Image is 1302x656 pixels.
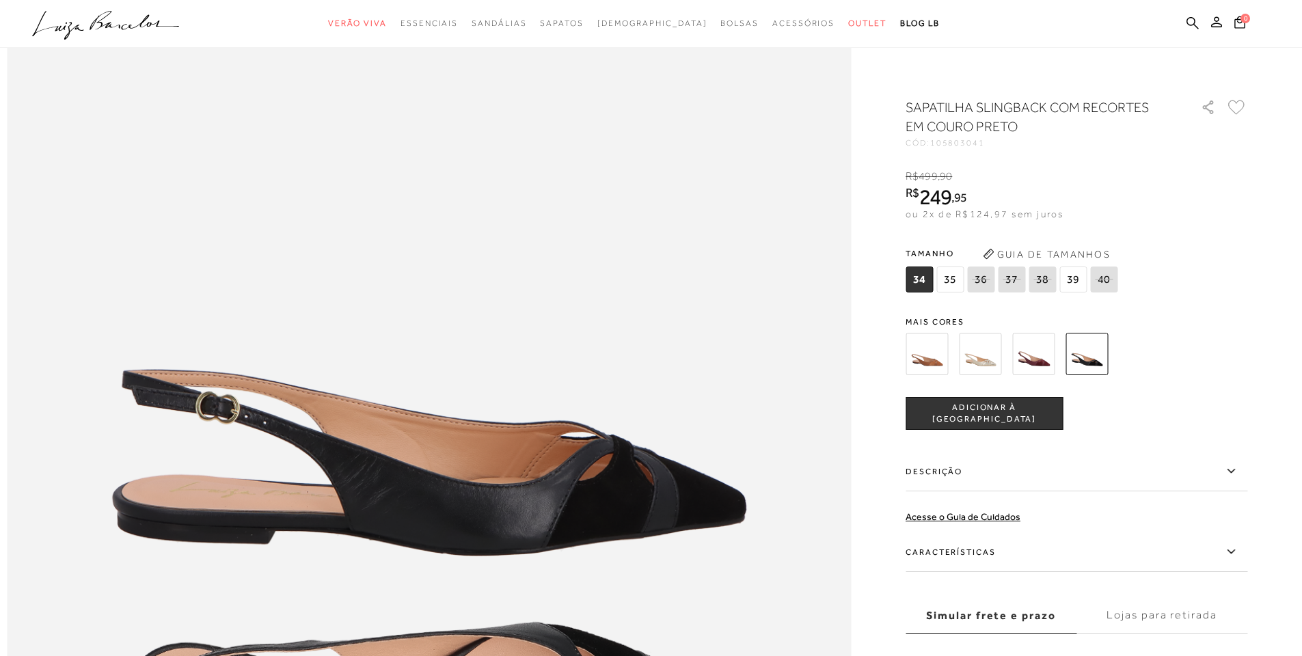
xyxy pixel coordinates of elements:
span: 40 [1090,266,1117,292]
span: Bolsas [720,18,759,28]
button: Guia de Tamanhos [978,243,1115,265]
span: 38 [1029,266,1056,292]
img: SAPATILHA SLINGBACK COM RECORTES EM COURO COBRA DOURADO [959,333,1001,375]
span: Outlet [848,18,886,28]
span: 39 [1059,266,1087,292]
a: categoryNavScreenReaderText [540,11,583,36]
h1: SAPATILHA SLINGBACK COM RECORTES EM COURO PRETO [906,98,1162,136]
button: 0 [1230,15,1249,33]
div: CÓD: [906,139,1179,147]
span: 36 [967,266,994,292]
span: ADICIONAR À [GEOGRAPHIC_DATA] [906,402,1062,426]
a: categoryNavScreenReaderText [772,11,835,36]
label: Descrição [906,452,1247,491]
i: , [938,170,953,182]
a: Acesse o Guia de Cuidados [906,511,1020,522]
span: 95 [954,190,967,204]
a: categoryNavScreenReaderText [401,11,458,36]
span: Sandálias [472,18,526,28]
a: categoryNavScreenReaderText [472,11,526,36]
span: [DEMOGRAPHIC_DATA] [597,18,707,28]
i: , [951,191,967,204]
span: Tamanho [906,243,1121,264]
span: ou 2x de R$124,97 sem juros [906,208,1063,219]
img: SAPATILHA SLINGBACK COM RECORTES EM COURO PRETO [1066,333,1108,375]
label: Características [906,532,1247,572]
span: 105803041 [930,138,985,148]
span: 249 [919,184,951,209]
img: SAPATILHA SLINGBACK COM RECORTES EM COURO CARAMELO [906,333,948,375]
a: categoryNavScreenReaderText [720,11,759,36]
a: BLOG LB [900,11,940,36]
span: Verão Viva [328,18,387,28]
img: SAPATILHA SLINGBACK COM RECORTES EM COURO MARSALA [1012,333,1055,375]
label: Simular frete e prazo [906,597,1076,634]
span: Essenciais [401,18,458,28]
i: R$ [906,170,919,182]
span: 37 [998,266,1025,292]
a: categoryNavScreenReaderText [328,11,387,36]
span: 34 [906,266,933,292]
span: 90 [940,170,952,182]
span: Sapatos [540,18,583,28]
a: noSubCategoriesText [597,11,707,36]
span: Acessórios [772,18,835,28]
span: 0 [1240,14,1250,23]
span: BLOG LB [900,18,940,28]
i: R$ [906,187,919,199]
label: Lojas para retirada [1076,597,1247,634]
span: 35 [936,266,964,292]
span: Mais cores [906,318,1247,326]
a: categoryNavScreenReaderText [848,11,886,36]
span: 499 [919,170,937,182]
button: ADICIONAR À [GEOGRAPHIC_DATA] [906,397,1063,430]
